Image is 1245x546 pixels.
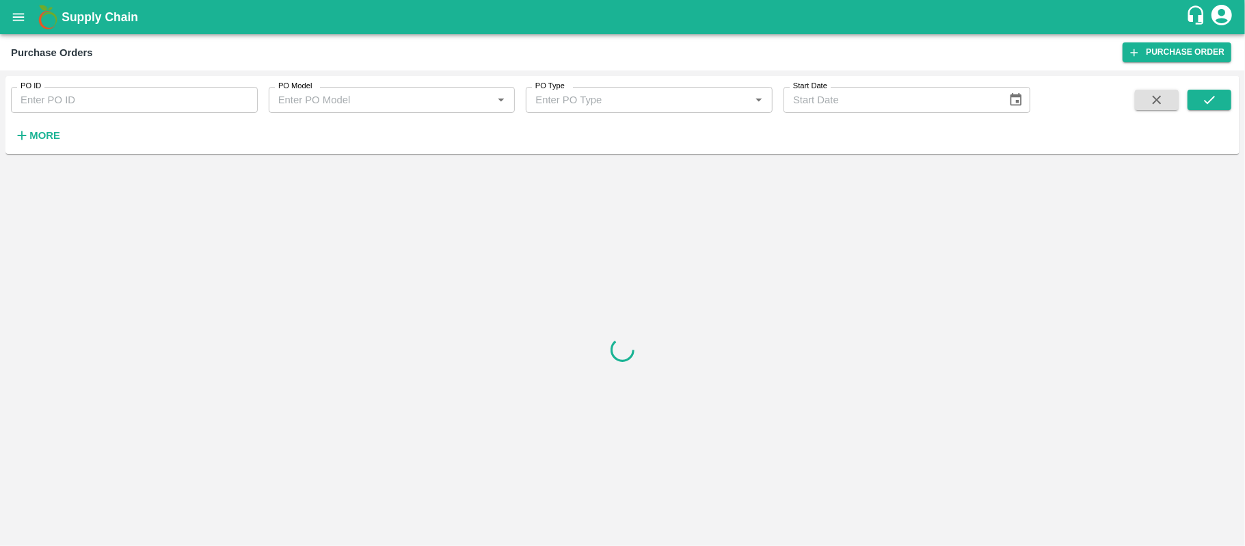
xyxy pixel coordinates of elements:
[29,130,60,141] strong: More
[3,1,34,33] button: open drawer
[1209,3,1234,31] div: account of current user
[11,44,93,62] div: Purchase Orders
[492,91,510,109] button: Open
[1003,87,1029,113] button: Choose date
[278,81,312,92] label: PO Model
[535,81,565,92] label: PO Type
[793,81,827,92] label: Start Date
[34,3,62,31] img: logo
[62,10,138,24] b: Supply Chain
[1123,42,1231,62] a: Purchase Order
[21,81,41,92] label: PO ID
[62,8,1186,27] a: Supply Chain
[11,124,64,147] button: More
[1186,5,1209,29] div: customer-support
[750,91,768,109] button: Open
[11,87,258,113] input: Enter PO ID
[530,91,746,109] input: Enter PO Type
[784,87,997,113] input: Start Date
[273,91,489,109] input: Enter PO Model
